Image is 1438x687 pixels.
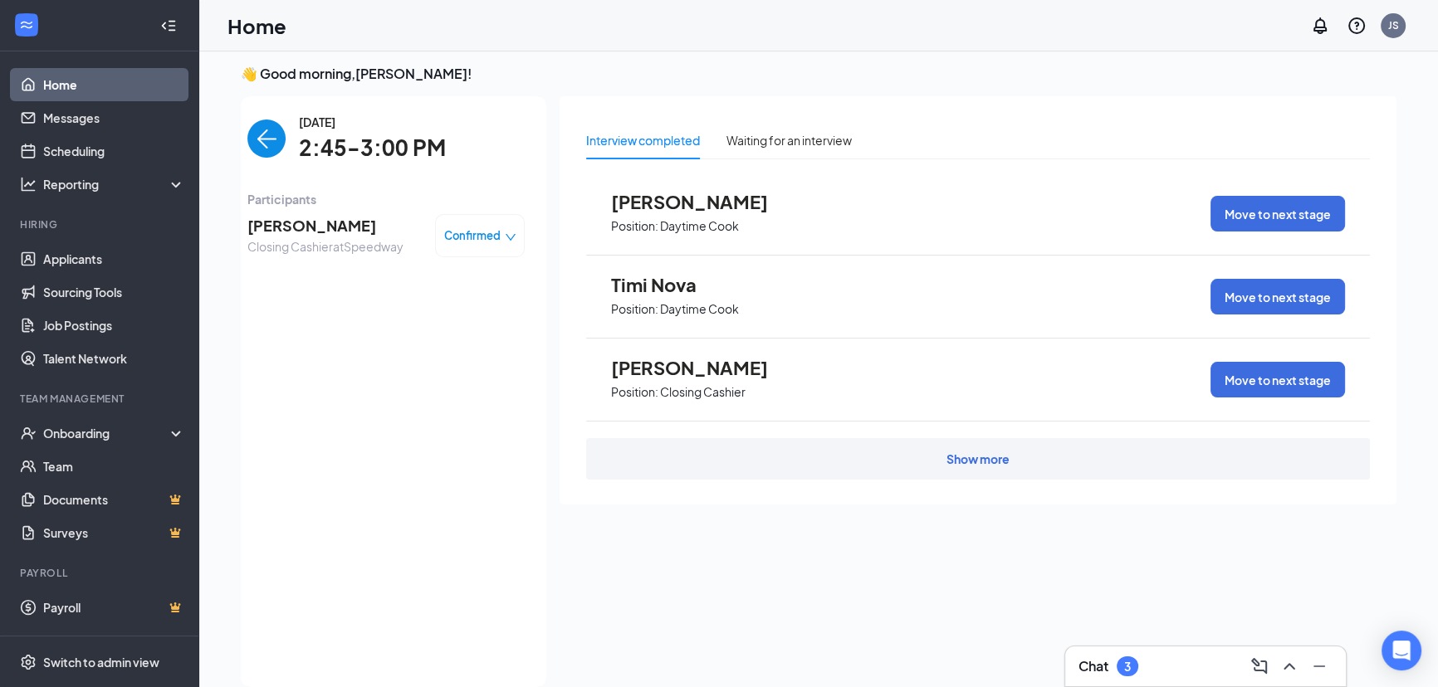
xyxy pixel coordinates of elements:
[247,214,404,237] span: [PERSON_NAME]
[1388,18,1399,32] div: JS
[43,450,185,483] a: Team
[611,191,794,212] span: [PERSON_NAME]
[444,227,501,244] span: Confirmed
[1382,631,1421,670] div: Open Intercom Messenger
[227,12,286,40] h1: Home
[43,654,159,670] div: Switch to admin view
[43,68,185,101] a: Home
[20,566,182,580] div: Payroll
[726,131,852,149] div: Waiting for an interview
[241,65,1396,83] h3: 👋 Good morning, [PERSON_NAME] !
[43,242,185,275] a: Applicants
[1211,362,1345,397] button: Move to next stage
[299,113,446,131] span: [DATE]
[1276,653,1303,680] button: ChevronUp
[1246,653,1273,680] button: ComposeMessage
[946,451,1010,467] div: Show more
[1309,656,1329,676] svg: Minimize
[43,134,185,168] a: Scheduling
[660,218,739,234] p: Daytime Cook
[20,392,182,406] div: Team Management
[505,231,516,243] span: down
[611,384,658,400] p: Position:
[1306,653,1333,680] button: Minimize
[18,17,35,33] svg: WorkstreamLogo
[586,131,700,149] div: Interview completed
[247,190,525,208] span: Participants
[1310,16,1330,36] svg: Notifications
[43,101,185,134] a: Messages
[20,425,37,441] svg: UserCheck
[1078,657,1108,675] h3: Chat
[611,357,794,378] span: [PERSON_NAME]
[43,516,185,549] a: SurveysCrown
[43,309,185,342] a: Job Postings
[611,274,794,295] span: Timi Nova
[660,384,746,400] p: Closing Cashier
[660,301,739,317] p: Daytime Cook
[43,176,186,192] div: Reporting
[1279,656,1299,676] svg: ChevronUp
[1124,660,1131,674] div: 3
[43,591,185,624] a: PayrollCrown
[1211,279,1345,314] button: Move to next stage
[160,17,177,34] svg: Collapse
[1250,656,1269,676] svg: ComposeMessage
[43,275,185,309] a: Sourcing Tools
[247,119,286,158] button: back-button
[20,176,37,192] svg: Analysis
[20,654,37,670] svg: Settings
[1347,16,1367,36] svg: QuestionInfo
[43,483,185,516] a: DocumentsCrown
[43,425,171,441] div: Onboarding
[20,217,182,231] div: Hiring
[299,131,446,165] span: 2:45-3:00 PM
[247,237,404,256] span: Closing Cashier at Speedway
[1211,196,1345,231] button: Move to next stage
[43,342,185,375] a: Talent Network
[611,301,658,317] p: Position:
[611,218,658,234] p: Position:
